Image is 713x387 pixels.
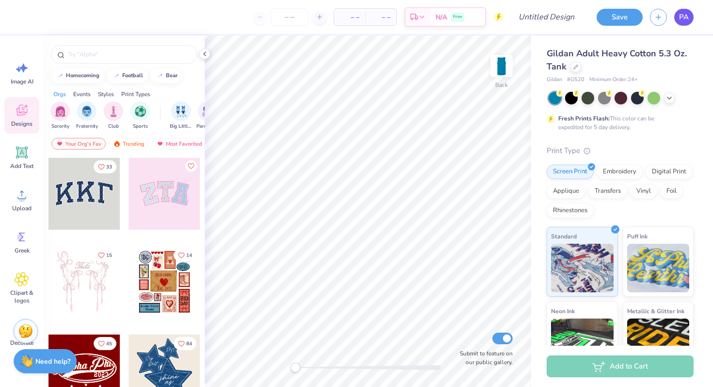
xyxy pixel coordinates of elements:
div: Digital Print [646,165,693,179]
img: Puff Ink [627,244,690,292]
span: 14 [186,253,192,258]
div: bear [166,73,178,78]
button: football [107,68,147,83]
div: homecoming [66,73,99,78]
button: Like [94,337,116,350]
span: 33 [106,165,112,169]
button: homecoming [51,68,104,83]
div: Most Favorited [152,138,207,150]
div: Embroidery [597,165,643,179]
strong: Fresh Prints Flash: [558,115,610,122]
div: Vinyl [630,184,657,199]
span: Minimum Order: 24 + [589,76,638,84]
span: Sports [133,123,148,130]
span: Free [453,14,462,20]
img: Neon Ink [551,319,614,367]
span: Clipart & logos [6,289,38,304]
span: PA [679,12,689,23]
button: bear [151,68,182,83]
span: Add Text [10,162,33,170]
button: filter button [104,101,123,130]
input: – – [271,8,308,26]
input: Try "Alpha" [67,50,191,59]
span: Big Little Reveal [170,123,192,130]
span: Puff Ink [627,231,648,241]
button: Like [94,249,116,262]
div: Screen Print [547,165,594,179]
span: Standard [551,231,577,241]
div: Print Types [121,90,150,99]
span: Decorate [10,339,33,347]
span: Image AI [11,78,33,85]
label: Submit to feature on our public gallery. [454,349,513,367]
strong: Need help? [35,357,70,366]
span: – – [340,12,359,22]
div: Trending [109,138,149,150]
img: trend_line.gif [56,73,64,79]
span: # G520 [567,76,584,84]
img: trend_line.gif [113,73,120,79]
div: Events [73,90,91,99]
img: trend_line.gif [156,73,164,79]
img: Fraternity Image [81,106,92,117]
span: – – [371,12,390,22]
span: Designs [11,120,32,128]
div: Applique [547,184,585,199]
div: filter for Fraternity [76,101,98,130]
div: filter for Sorority [50,101,70,130]
img: most_fav.gif [56,140,64,147]
img: Back [492,56,511,76]
span: Club [108,123,119,130]
span: Sorority [51,123,69,130]
button: Like [94,160,116,173]
div: Back [495,81,508,89]
img: Club Image [108,106,119,117]
button: Like [174,337,196,350]
span: Upload [12,204,32,212]
button: filter button [170,101,192,130]
input: Untitled Design [511,7,582,27]
button: Save [597,9,643,26]
div: Rhinestones [547,203,594,218]
div: Your Org's Fav [51,138,106,150]
div: filter for Big Little Reveal [170,101,192,130]
span: Gildan Adult Heavy Cotton 5.3 Oz. Tank [547,48,687,72]
div: Print Type [547,145,694,156]
div: Foil [660,184,683,199]
div: This color can be expedited for 5 day delivery. [558,114,678,132]
div: filter for Parent's Weekend [196,101,219,130]
span: Neon Ink [551,306,575,316]
div: filter for Club [104,101,123,130]
img: Metallic & Glitter Ink [627,319,690,367]
span: Parent's Weekend [196,123,219,130]
img: Standard [551,244,614,292]
span: Greek [15,247,30,254]
div: football [122,73,143,78]
a: PA [674,9,694,26]
div: filter for Sports [130,101,150,130]
img: Sorority Image [55,106,66,117]
div: Styles [98,90,114,99]
div: Transfers [588,184,627,199]
span: 15 [106,253,112,258]
button: Like [185,160,197,172]
button: filter button [130,101,150,130]
img: trending.gif [113,140,121,147]
img: Big Little Reveal Image [176,106,186,117]
span: 45 [106,341,112,346]
img: Parent's Weekend Image [202,106,213,117]
div: Orgs [53,90,66,99]
button: filter button [196,101,219,130]
span: Fraternity [76,123,98,130]
img: most_fav.gif [156,140,164,147]
button: Like [174,249,196,262]
span: 84 [186,341,192,346]
span: N/A [436,12,447,22]
div: Accessibility label [291,363,300,372]
span: Metallic & Glitter Ink [627,306,684,316]
button: filter button [76,101,98,130]
img: Sports Image [135,106,146,117]
span: Gildan [547,76,562,84]
button: filter button [50,101,70,130]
